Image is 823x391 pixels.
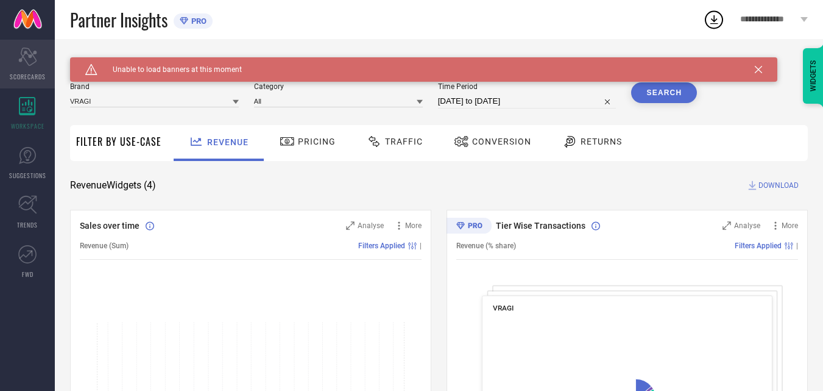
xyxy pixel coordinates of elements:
[447,218,492,236] div: Premium
[782,221,798,230] span: More
[420,242,422,250] span: |
[70,7,168,32] span: Partner Insights
[385,137,423,146] span: Traffic
[207,137,249,147] span: Revenue
[358,221,384,230] span: Analyse
[496,221,585,231] span: Tier Wise Transactions
[80,221,140,231] span: Sales over time
[97,65,242,74] span: Unable to load banners at this moment
[581,137,622,146] span: Returns
[735,242,782,250] span: Filters Applied
[405,221,422,230] span: More
[438,82,616,91] span: Time Period
[10,72,46,81] span: SCORECARDS
[703,9,725,30] div: Open download list
[70,82,239,91] span: Brand
[456,242,516,250] span: Revenue (% share)
[254,82,423,91] span: Category
[11,121,44,131] span: WORKSPACE
[70,179,156,192] span: Revenue Widgets ( 4 )
[17,220,38,229] span: TRENDS
[9,171,46,180] span: SUGGESTIONS
[493,304,514,312] span: VRAGI
[188,16,207,26] span: PRO
[722,221,731,230] svg: Zoom
[734,221,760,230] span: Analyse
[758,179,799,192] span: DOWNLOAD
[22,270,34,279] span: FWD
[298,137,336,146] span: Pricing
[438,94,616,109] input: Select time period
[472,137,531,146] span: Conversion
[346,221,355,230] svg: Zoom
[80,242,129,250] span: Revenue (Sum)
[796,242,798,250] span: |
[70,57,155,67] span: SYSTEM WORKSPACE
[76,134,161,149] span: Filter By Use-Case
[358,242,405,250] span: Filters Applied
[631,82,697,103] button: Search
